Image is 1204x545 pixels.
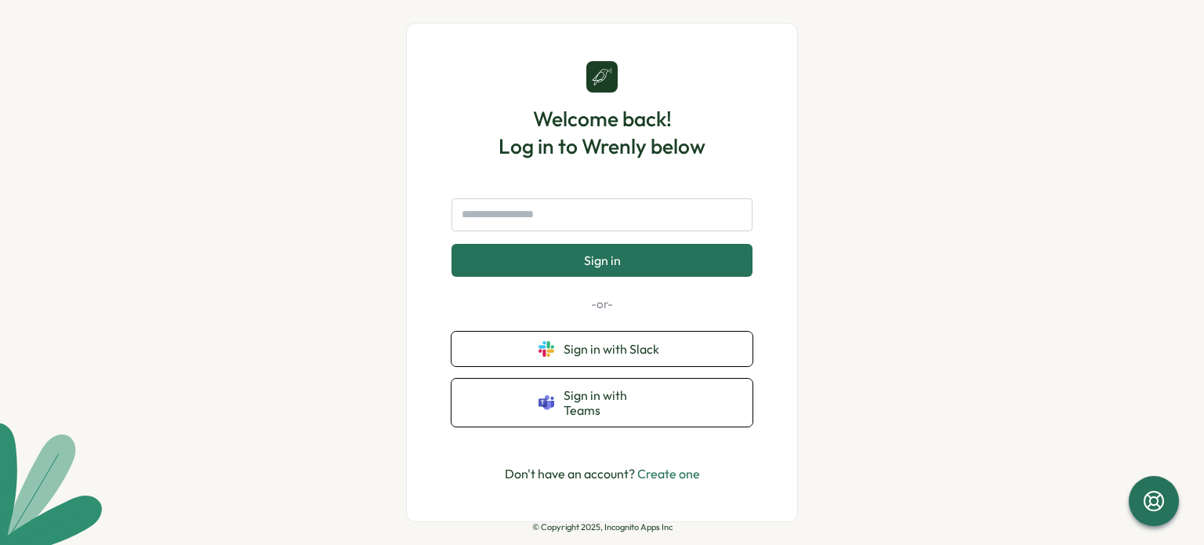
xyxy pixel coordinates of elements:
a: Create one [637,466,700,481]
button: Sign in [451,244,752,277]
span: Sign in with Teams [564,388,665,417]
h1: Welcome back! Log in to Wrenly below [499,105,705,160]
p: -or- [451,296,752,313]
p: Don't have an account? [505,464,700,484]
span: Sign in [584,253,621,267]
button: Sign in with Slack [451,332,752,366]
button: Sign in with Teams [451,379,752,427]
span: Sign in with Slack [564,342,665,356]
p: © Copyright 2025, Incognito Apps Inc [532,522,673,532]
